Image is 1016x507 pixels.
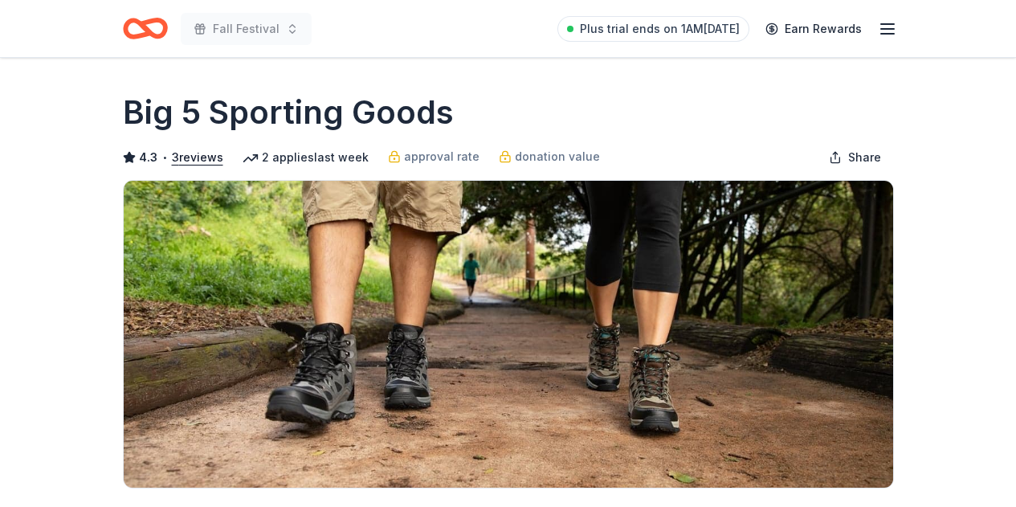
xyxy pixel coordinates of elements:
[388,147,479,166] a: approval rate
[161,151,167,164] span: •
[515,147,600,166] span: donation value
[181,13,312,45] button: Fall Festival
[816,141,894,174] button: Share
[123,10,168,47] a: Home
[172,148,223,167] button: 3reviews
[557,16,749,42] a: Plus trial ends on 1AM[DATE]
[848,148,881,167] span: Share
[213,19,280,39] span: Fall Festival
[499,147,600,166] a: donation value
[404,147,479,166] span: approval rate
[124,181,893,488] img: Image for Big 5 Sporting Goods
[139,148,157,167] span: 4.3
[243,148,369,167] div: 2 applies last week
[580,19,740,39] span: Plus trial ends on 1AM[DATE]
[123,90,454,135] h1: Big 5 Sporting Goods
[756,14,871,43] a: Earn Rewards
